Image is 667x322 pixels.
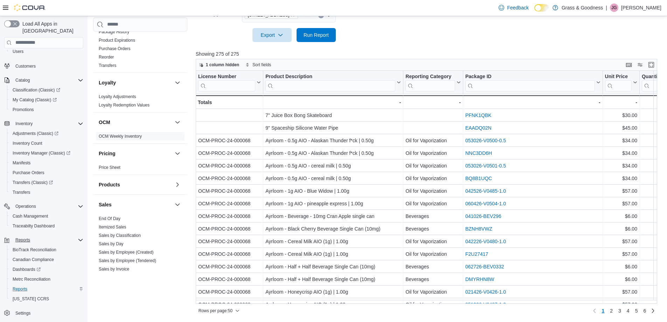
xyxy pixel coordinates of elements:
span: Feedback [507,4,528,11]
span: 3 [618,307,621,314]
div: $45.00 [605,124,637,132]
div: Reporting Category [405,74,455,80]
div: Ayrloom - Cereal Milk AIO (1g) | 1.00g [265,237,401,246]
a: BioTrack Reconciliation [10,246,59,254]
span: Catalog [13,76,83,84]
button: Cash Management [7,211,86,221]
div: License Number [198,74,255,91]
div: Product Description [265,74,395,91]
span: BioTrack Reconciliation [10,246,83,254]
div: License Number [198,74,255,80]
button: OCM [99,119,172,126]
span: Inventory Manager (Classic) [10,149,83,157]
div: Ayrloom - 0.5g AIO - Alaskan Thunder f*ck | 0.50g [265,149,401,157]
div: Package ID [465,74,595,80]
button: Users [7,47,86,56]
button: Pricing [99,150,172,157]
a: 053026-V0501-0.5 [465,163,506,169]
button: Loyalty [99,79,172,86]
div: Beverages [405,262,461,271]
span: Canadian Compliance [13,257,54,262]
p: [PERSON_NAME] [621,4,661,12]
a: Package History [99,29,129,34]
button: Reports [1,235,86,245]
button: Product Description [265,74,401,91]
span: Customers [15,63,36,69]
button: Metrc Reconciliation [7,274,86,284]
div: $57.00 [605,300,637,309]
h3: Pricing [99,150,115,157]
div: OCM-PROC-24-000068 [198,300,261,309]
input: Dark Mode [534,4,549,12]
button: Inventory [1,119,86,129]
button: Sales [173,200,182,209]
div: Oil for Vaporization [405,199,461,208]
span: Dashboards [13,267,41,272]
a: PFNK1QBK [465,112,492,118]
div: Joe Guidarelli [610,4,618,12]
a: Classification (Classic) [10,86,63,94]
a: BZNH8VWZ [465,226,492,232]
span: 2 [610,307,613,314]
div: OCM-PROC-24-000068 [198,212,261,220]
div: - [265,98,401,107]
p: | [606,4,607,12]
div: OCM-PROC-24-000068 [198,225,261,233]
div: OCM [93,132,187,143]
span: Run Report [304,32,329,39]
div: Beverages [405,225,461,233]
span: Inventory Count [13,141,42,146]
p: Showing 275 of 275 [196,50,662,57]
button: Customers [1,61,86,71]
span: Settings [15,310,30,316]
a: 062726-BEV0332 [465,264,504,269]
span: Transfers [99,63,116,68]
button: Sort fields [243,61,274,69]
h3: Products [99,181,120,188]
span: Sales by Employee (Created) [99,249,154,255]
button: Sales [99,201,172,208]
a: Adjustments (Classic) [7,129,86,138]
div: OCM-PROC-24-000068 [198,199,261,208]
span: Itemized Sales [99,224,126,230]
div: OCM-PROC-24-000068 [198,250,261,258]
span: Product Expirations [99,37,135,43]
a: [US_STATE] CCRS [10,295,52,303]
button: Settings [1,308,86,318]
a: Customers [13,62,39,70]
span: JG [611,4,617,12]
span: Sales by Day [99,241,124,247]
ul: Pagination for preceding grid [599,305,649,316]
span: Dashboards [10,265,83,274]
div: Oil for Vaporization [405,288,461,296]
a: End Of Day [99,216,120,221]
a: Inventory Count [10,139,45,148]
div: Oil for Vaporization [405,250,461,258]
button: Page 1 of 6 [599,305,607,316]
div: $6.00 [605,212,637,220]
button: Purchase Orders [7,168,86,178]
div: $34.00 [605,174,637,183]
button: Run Report [297,28,336,42]
a: Page 6 of 6 [640,305,649,316]
button: Traceabilty Dashboard [7,221,86,231]
span: Reorder [99,54,114,60]
div: OCM-PROC-24-000068 [198,149,261,157]
a: Purchase Orders [99,46,131,51]
span: Manifests [13,160,30,166]
div: OCM-PROC-24-000068 [198,237,261,246]
span: [US_STATE] CCRS [13,296,49,302]
a: Loyalty Adjustments [99,94,136,99]
span: My Catalog (Classic) [13,97,57,103]
button: Reports [13,236,33,244]
div: Oil for Vaporization [405,187,461,195]
span: Promotions [13,107,34,112]
div: Ayrloom - 1g AIO - pineapple express | 1.00g [265,199,401,208]
a: F2U27417 [465,251,488,257]
span: OCM Weekly Inventory [99,133,142,139]
button: Manifests [7,158,86,168]
a: Transfers (Classic) [10,178,56,187]
span: Cash Management [13,213,48,219]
